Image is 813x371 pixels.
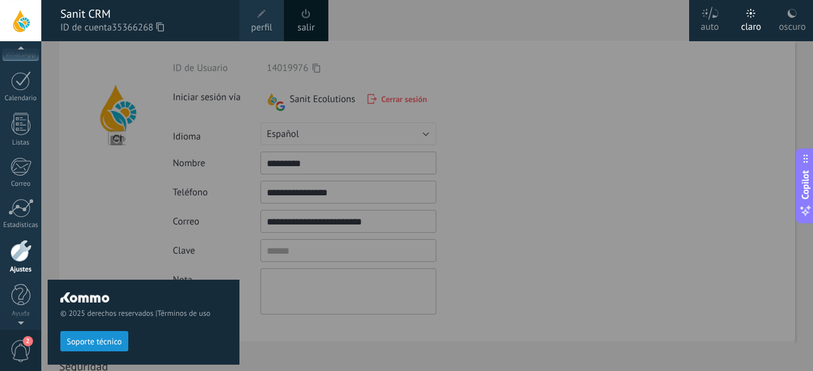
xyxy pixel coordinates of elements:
[60,21,227,35] span: ID de cuenta
[701,8,719,41] div: auto
[3,310,39,318] div: Ayuda
[3,266,39,274] div: Ajustes
[60,309,227,318] span: © 2025 derechos reservados |
[251,21,272,35] span: perfil
[779,8,805,41] div: oscuro
[60,7,227,21] div: Sanit CRM
[60,331,128,351] button: Soporte técnico
[60,336,128,346] a: Soporte técnico
[3,180,39,188] div: Correo
[23,336,33,346] span: 2
[67,337,122,346] span: Soporte técnico
[158,309,210,318] a: Términos de uso
[3,221,39,230] div: Estadísticas
[3,94,39,103] div: Calendario
[799,170,812,199] span: Copilot
[112,21,164,35] span: 35366268
[741,8,762,41] div: claro
[297,21,314,35] a: salir
[3,139,39,147] div: Listas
